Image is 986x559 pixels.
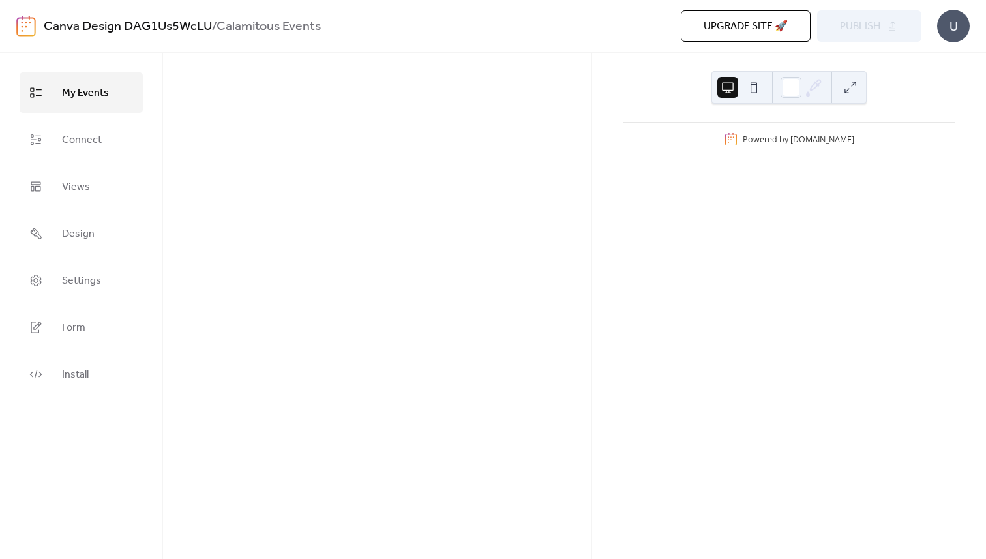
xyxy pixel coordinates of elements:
[44,14,212,39] a: Canva Design DAG1Us5WcLU
[62,271,101,292] span: Settings
[20,354,143,395] a: Install
[704,19,788,35] span: Upgrade site 🚀
[20,213,143,254] a: Design
[62,365,89,385] span: Install
[937,10,970,42] div: U
[743,134,854,145] div: Powered by
[62,130,102,151] span: Connect
[62,318,85,339] span: Form
[217,14,321,39] b: Calamitous Events
[790,134,854,145] a: [DOMAIN_NAME]
[20,72,143,113] a: My Events
[20,119,143,160] a: Connect
[212,14,217,39] b: /
[20,260,143,301] a: Settings
[20,166,143,207] a: Views
[62,83,109,104] span: My Events
[62,224,95,245] span: Design
[62,177,90,198] span: Views
[681,10,811,42] button: Upgrade site 🚀
[16,16,36,37] img: logo
[20,307,143,348] a: Form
